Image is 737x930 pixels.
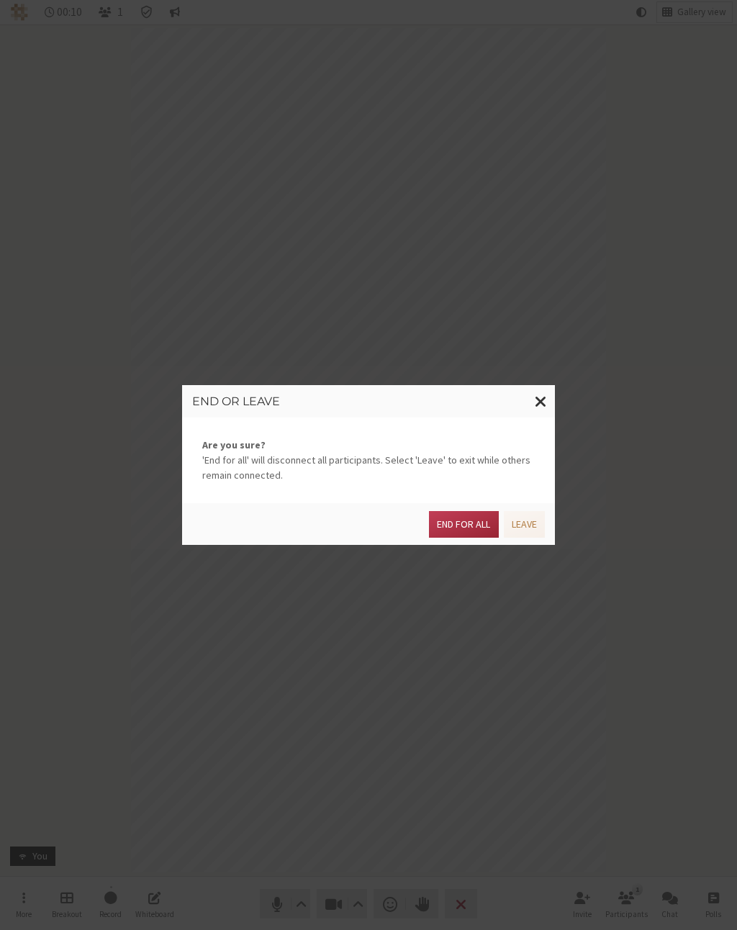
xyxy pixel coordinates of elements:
[192,395,545,408] h3: End or leave
[429,511,498,538] button: End for all
[504,511,545,538] button: Leave
[527,385,555,418] button: Close modal
[182,417,555,503] div: 'End for all' will disconnect all participants. Select 'Leave' to exit while others remain connec...
[202,438,535,453] strong: Are you sure?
